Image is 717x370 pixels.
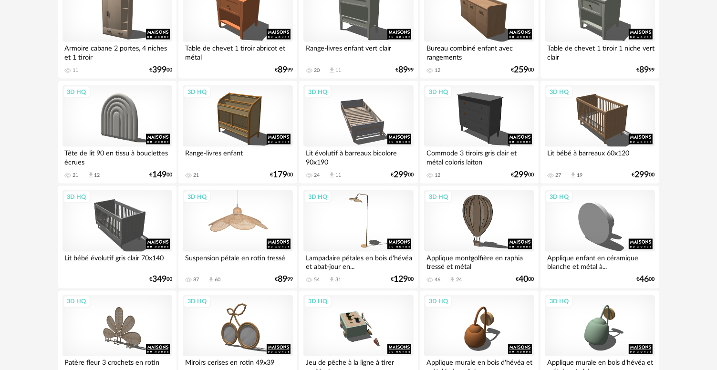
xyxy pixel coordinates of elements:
div: Lit bébé évolutif gris clair 70x140 [62,252,172,271]
div: Applique enfant en céramique blanche et métal à... [545,252,655,271]
div: 3D HQ [425,191,452,203]
div: € 99 [395,67,414,73]
div: 3D HQ [425,86,452,98]
span: 89 [398,67,408,73]
div: 11 [335,67,341,74]
div: 3D HQ [545,86,573,98]
div: € 00 [511,67,534,73]
div: € 00 [270,172,293,178]
div: € 00 [391,172,414,178]
a: 3D HQ Lit bébé à barreaux 60x120 27 Download icon 19 €29900 [540,81,659,184]
span: 89 [278,67,287,73]
div: Table de chevet 1 tiroir 1 niche vert clair [545,42,655,61]
div: 3D HQ [183,296,211,308]
div: 21 [193,172,199,179]
div: 27 [555,172,561,179]
div: € 00 [632,172,655,178]
div: 31 [335,277,341,284]
div: 3D HQ [304,296,332,308]
div: 3D HQ [425,296,452,308]
div: Bureau combiné enfant avec rangements [424,42,534,61]
span: 89 [640,67,649,73]
a: 3D HQ Range-livres enfant 21 €17900 [178,81,297,184]
a: 3D HQ Applique enfant en céramique blanche et métal à... €4600 [540,186,659,289]
div: 24 [314,172,320,179]
span: Download icon [328,172,335,179]
div: € 00 [149,277,172,283]
a: 3D HQ Lampadaire pétales en bois d'hévéa et abat-jour en... 54 Download icon 31 €12900 [299,186,417,289]
span: Download icon [570,172,577,179]
span: 399 [152,67,166,73]
div: Commode 3 tiroirs gris clair et métal coloris laiton [424,147,534,166]
div: Tête de lit 90 en tissu à bouclettes écrues [62,147,172,166]
span: 129 [394,277,408,283]
span: Download icon [328,67,335,74]
div: 20 [314,67,320,74]
a: 3D HQ Commode 3 tiroirs gris clair et métal coloris laiton 12 €29900 [420,81,538,184]
div: 3D HQ [545,191,573,203]
span: 299 [514,172,529,178]
div: Range-livres enfant vert clair [303,42,413,61]
div: € 00 [516,277,534,283]
span: Download icon [87,172,94,179]
div: 3D HQ [545,296,573,308]
div: Suspension pétale en rotin tressé [183,252,292,271]
a: 3D HQ Lit bébé évolutif gris clair 70x140 €34900 [58,186,177,289]
a: 3D HQ Tête de lit 90 en tissu à bouclettes écrues 21 Download icon 12 €14900 [58,81,177,184]
div: € 99 [275,277,293,283]
a: 3D HQ Applique montgolfière en raphia tressé et métal 46 Download icon 24 €4000 [420,186,538,289]
div: 21 [73,172,79,179]
div: 12 [435,172,440,179]
div: Range-livres enfant [183,147,292,166]
div: 24 [456,277,462,284]
div: Table de chevet 1 tiroir abricot et métal [183,42,292,61]
span: 299 [635,172,649,178]
div: 3D HQ [63,86,91,98]
a: 3D HQ Lit évolutif à barreaux bicolore 90x190 24 Download icon 11 €29900 [299,81,417,184]
div: € 00 [149,172,172,178]
div: 87 [193,277,199,284]
div: € 00 [149,67,172,73]
div: 19 [577,172,582,179]
div: € 00 [637,277,655,283]
div: 3D HQ [304,86,332,98]
div: 3D HQ [63,296,91,308]
div: 12 [94,172,100,179]
div: 46 [435,277,440,284]
div: 3D HQ [63,191,91,203]
div: € 99 [637,67,655,73]
div: Applique montgolfière en raphia tressé et métal [424,252,534,271]
span: 89 [278,277,287,283]
div: 54 [314,277,320,284]
span: 40 [519,277,529,283]
div: 3D HQ [183,86,211,98]
a: 3D HQ Suspension pétale en rotin tressé 87 Download icon 60 €8999 [178,186,297,289]
span: 349 [152,277,166,283]
div: Lampadaire pétales en bois d'hévéa et abat-jour en... [303,252,413,271]
span: 259 [514,67,529,73]
div: € 99 [275,67,293,73]
span: 179 [273,172,287,178]
div: Lit évolutif à barreaux bicolore 90x190 [303,147,413,166]
div: 3D HQ [304,191,332,203]
div: € 00 [391,277,414,283]
div: 60 [215,277,220,284]
div: 11 [335,172,341,179]
div: 11 [73,67,79,74]
span: Download icon [208,277,215,284]
div: € 00 [511,172,534,178]
div: 12 [435,67,440,74]
span: Download icon [449,277,456,284]
span: Download icon [328,277,335,284]
div: Armoire cabane 2 portes, 4 niches et 1 tiroir [62,42,172,61]
span: 149 [152,172,166,178]
span: 299 [394,172,408,178]
div: Lit bébé à barreaux 60x120 [545,147,655,166]
div: 3D HQ [183,191,211,203]
span: 46 [640,277,649,283]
